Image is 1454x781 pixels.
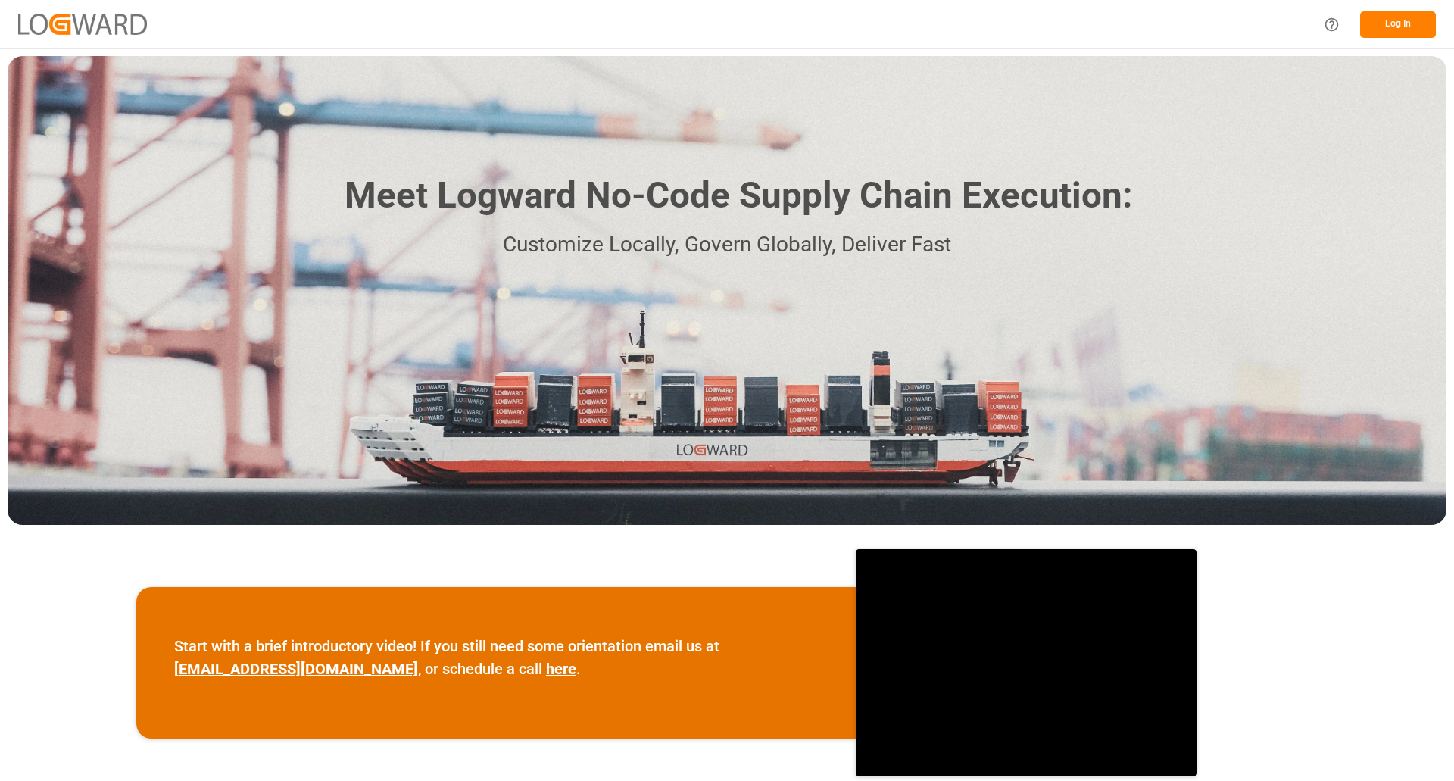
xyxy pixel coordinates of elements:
button: Log In [1360,11,1436,38]
p: Start with a brief introductory video! If you still need some orientation email us at , or schedu... [174,635,818,680]
a: here [546,660,576,678]
p: Customize Locally, Govern Globally, Deliver Fast [322,228,1132,262]
button: Help Center [1315,8,1349,42]
a: [EMAIL_ADDRESS][DOMAIN_NAME] [174,660,418,678]
img: Logward_new_orange.png [18,14,147,34]
h1: Meet Logward No-Code Supply Chain Execution: [345,169,1132,223]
